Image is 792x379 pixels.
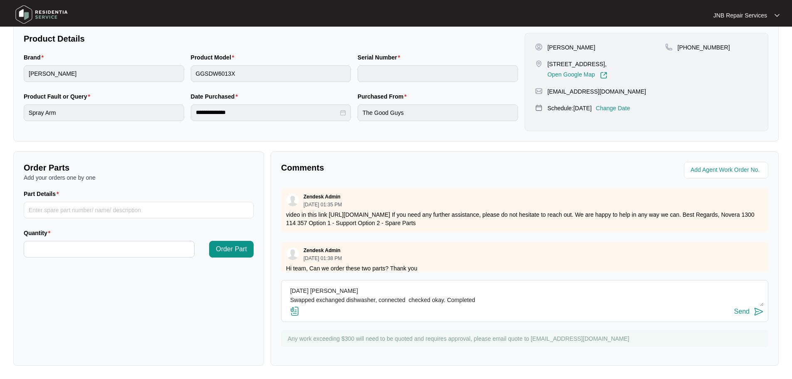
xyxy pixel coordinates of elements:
input: Serial Number [358,65,518,82]
p: [DATE] 01:35 PM [303,202,342,207]
p: [DATE] 01:38 PM [303,256,342,261]
label: Serial Number [358,53,403,62]
p: Hi team, Can we order these two parts? Thank you [286,264,763,272]
label: Product Fault or Query [24,92,94,101]
p: [STREET_ADDRESS], [548,60,607,68]
p: Any work exceeding $300 will need to be quoted and requires approval, please email quote to [EMAI... [288,334,764,343]
p: video in this link [URL][DOMAIN_NAME] If you need any further assistance, please do not hesitate ... [286,211,763,227]
p: Zendesk Admin [303,193,340,200]
textarea: [DATE] [PERSON_NAME] Swapped exchanged dishwasher, connected checked okay. Completed [286,285,764,306]
img: user.svg [286,194,299,206]
img: user-pin [535,43,543,51]
img: dropdown arrow [775,13,780,17]
img: map-pin [535,87,543,95]
input: Purchased From [358,104,518,121]
span: Order Part [216,244,247,254]
label: Brand [24,53,47,62]
input: Quantity [24,241,194,257]
div: Send [734,308,750,315]
img: residentia service logo [12,2,71,27]
p: Zendesk Admin [303,247,340,254]
p: [PHONE_NUMBER] [678,43,730,52]
p: Change Date [596,104,630,112]
input: Part Details [24,202,254,218]
img: map-pin [535,104,543,111]
p: [EMAIL_ADDRESS][DOMAIN_NAME] [548,87,646,96]
p: Add your orders one by one [24,173,254,182]
label: Purchased From [358,92,410,101]
label: Quantity [24,229,54,237]
input: Brand [24,65,184,82]
p: JNB Repair Services [713,11,767,20]
p: Schedule: [DATE] [548,104,592,112]
button: Order Part [209,241,254,258]
img: send-icon.svg [754,307,764,317]
p: Product Details [24,33,518,45]
input: Product Model [191,65,351,82]
label: Product Model [191,53,238,62]
a: Open Google Map [548,72,607,79]
button: Send [734,306,764,317]
p: [PERSON_NAME] [548,43,595,52]
img: Link-External [600,72,607,79]
img: map-pin [535,60,543,67]
img: user.svg [286,248,299,260]
p: Comments [281,162,519,173]
p: Order Parts [24,162,254,173]
input: Add Agent Work Order No. [691,165,763,175]
img: file-attachment-doc.svg [290,306,300,316]
label: Date Purchased [191,92,241,101]
label: Part Details [24,190,62,198]
input: Product Fault or Query [24,104,184,121]
input: Date Purchased [196,108,339,117]
img: map-pin [665,43,673,51]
